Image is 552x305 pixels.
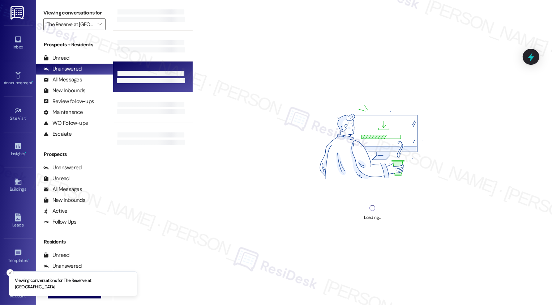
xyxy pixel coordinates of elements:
[32,79,33,84] span: •
[43,65,82,73] div: Unanswered
[43,76,82,84] div: All Messages
[4,105,33,124] a: Site Visit •
[25,150,26,155] span: •
[26,115,27,120] span: •
[43,175,69,182] div: Unread
[4,175,33,195] a: Buildings
[47,18,94,30] input: All communities
[43,164,82,171] div: Unanswered
[43,207,68,215] div: Active
[4,247,33,266] a: Templates •
[4,282,33,302] a: Account
[36,238,113,246] div: Residents
[43,186,82,193] div: All Messages
[43,98,94,105] div: Review follow-ups
[28,257,29,262] span: •
[4,33,33,53] a: Inbox
[43,119,88,127] div: WO Follow-ups
[43,7,106,18] label: Viewing conversations for
[15,278,131,290] p: Viewing conversations for The Reserve at [GEOGRAPHIC_DATA]
[4,140,33,160] a: Insights •
[43,109,83,116] div: Maintenance
[4,211,33,231] a: Leads
[36,41,113,48] div: Prospects + Residents
[43,87,85,94] div: New Inbounds
[43,262,82,270] div: Unanswered
[43,218,77,226] div: Follow Ups
[43,196,85,204] div: New Inbounds
[36,151,113,158] div: Prospects
[7,269,14,276] button: Close toast
[43,54,69,62] div: Unread
[10,6,25,20] img: ResiDesk Logo
[364,214,380,221] div: Loading...
[43,251,69,259] div: Unread
[43,130,72,138] div: Escalate
[98,21,102,27] i: 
